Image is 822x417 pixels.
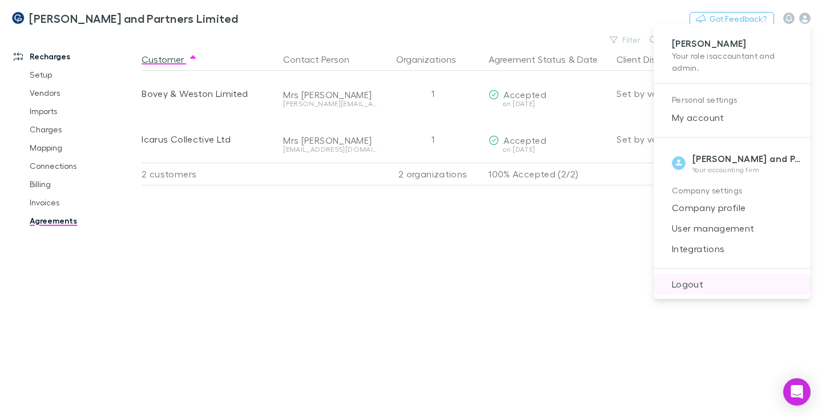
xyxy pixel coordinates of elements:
span: Logout [663,277,801,291]
span: Company profile [663,201,801,214]
span: My account [663,111,801,124]
p: [PERSON_NAME] [672,38,792,50]
p: Your accounting firm [692,165,801,175]
div: Open Intercom Messenger [783,378,811,406]
span: Integrations [663,242,801,256]
p: Personal settings [672,93,792,107]
p: Your role is accountant and admin . [672,50,792,74]
span: User management [663,221,801,235]
p: Company settings [672,184,792,198]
